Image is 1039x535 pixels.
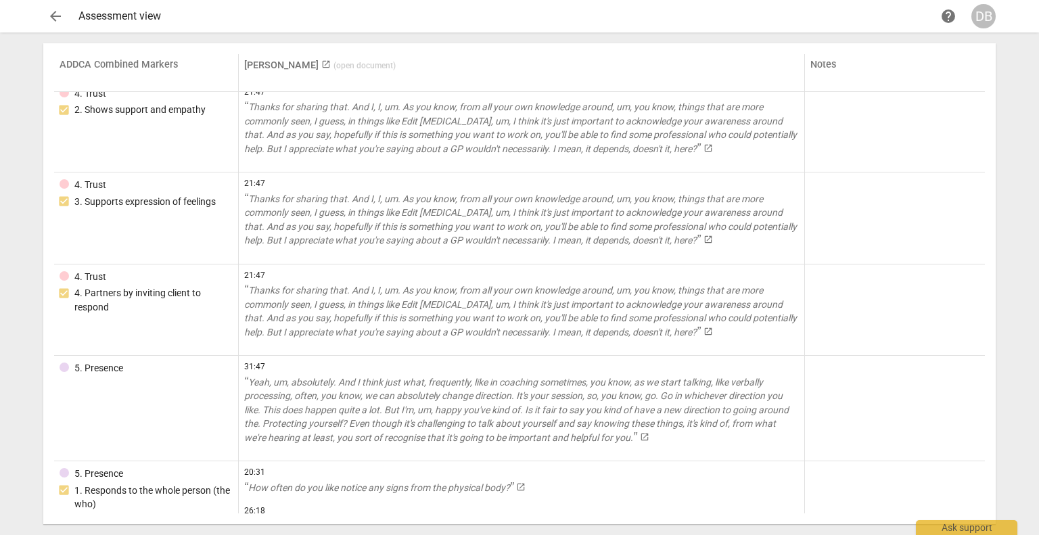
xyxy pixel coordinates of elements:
[78,10,936,22] div: Assessment view
[244,361,799,373] span: 31:47
[244,100,799,156] a: Thanks for sharing that. And I, I, um. As you know, from all your own knowledge around, um, you k...
[916,520,1017,535] div: Ask support
[244,505,799,517] span: 26:18
[244,178,799,189] span: 21:47
[74,178,106,192] div: 4. Trust
[244,285,797,338] span: Thanks for sharing that. And I, I, um. As you know, from all your own knowledge around, um, you k...
[244,60,396,71] a: [PERSON_NAME] (open document)
[321,60,331,69] span: launch
[74,484,233,511] div: 1. Responds to the whole person (the who)
[703,327,713,336] span: launch
[47,8,64,24] span: arrow_back
[940,8,956,24] span: help
[703,235,713,244] span: launch
[74,361,123,375] div: 5. Presence
[74,195,216,209] div: 3. Supports expression of feelings
[74,270,106,284] div: 4. Trust
[244,193,797,246] span: Thanks for sharing that. And I, I, um. As you know, from all your own knowledge around, um, you k...
[333,61,396,70] span: ( open document )
[74,286,233,314] div: 4. Partners by inviting client to respond
[244,481,799,495] a: How often do you like notice any signs from the physical body?
[244,377,789,443] span: Yeah, um, absolutely. And I think just what, frequently, like in coaching sometimes, you know, as...
[640,432,649,442] span: launch
[936,4,961,28] a: Help
[805,54,985,92] th: Notes
[54,54,239,92] th: ADDCA Combined Markers
[971,4,996,28] button: DB
[703,143,713,153] span: launch
[74,467,123,481] div: 5. Presence
[244,101,797,154] span: Thanks for sharing that. And I, I, um. As you know, from all your own knowledge around, um, you k...
[516,482,526,492] span: launch
[74,103,206,117] div: 2. Shows support and empathy
[244,482,514,493] span: How often do you like notice any signs from the physical body?
[244,283,799,339] a: Thanks for sharing that. And I, I, um. As you know, from all your own knowledge around, um, you k...
[244,467,799,478] span: 20:31
[244,270,799,281] span: 21:47
[244,375,799,445] a: Yeah, um, absolutely. And I think just what, frequently, like in coaching sometimes, you know, as...
[244,192,799,248] a: Thanks for sharing that. And I, I, um. As you know, from all your own knowledge around, um, you k...
[74,87,106,101] div: 4. Trust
